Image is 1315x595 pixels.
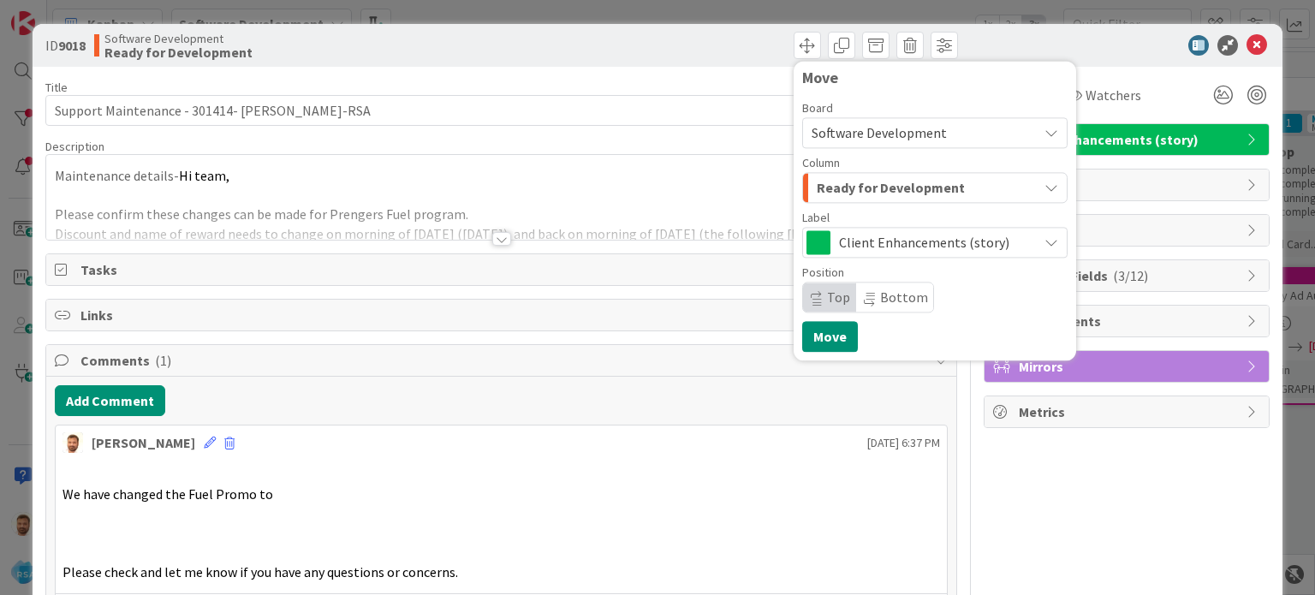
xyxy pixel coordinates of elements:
[817,176,965,199] span: Ready for Development
[55,385,165,416] button: Add Comment
[62,485,273,503] span: We have changed the Fuel Promo to
[1019,356,1238,377] span: Mirrors
[1113,267,1148,284] span: ( 3/12 )
[1086,85,1141,105] span: Watchers
[802,69,1068,86] div: Move
[1019,175,1238,195] span: Dates
[45,35,86,56] span: ID
[80,305,925,325] span: Links
[802,266,844,278] span: Position
[867,434,940,452] span: [DATE] 6:37 PM
[1019,129,1238,150] span: Client Enhancements (story)
[1019,402,1238,422] span: Metrics
[55,166,947,186] p: Maintenance details-
[58,37,86,54] b: 9018
[1019,311,1238,331] span: Attachments
[802,172,1068,203] button: Ready for Development
[827,289,850,306] span: Top
[880,289,928,306] span: Bottom
[92,432,195,453] div: [PERSON_NAME]
[45,95,956,126] input: type card name here...
[104,32,253,45] span: Software Development
[802,157,840,169] span: Column
[62,563,458,580] span: Please check and let me know if you have any questions or concerns.
[45,139,104,154] span: Description
[80,350,925,371] span: Comments
[802,102,833,114] span: Board
[839,230,1029,254] span: Client Enhancements (story)
[45,80,68,95] label: Title
[104,45,253,59] b: Ready for Development
[1019,220,1238,241] span: Block
[179,167,229,184] span: Hi team,
[62,432,83,453] img: AS
[80,259,925,280] span: Tasks
[1019,265,1238,286] span: Custom Fields
[812,124,947,141] span: Software Development
[155,352,171,369] span: ( 1 )
[802,211,830,223] span: Label
[802,321,858,352] button: Move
